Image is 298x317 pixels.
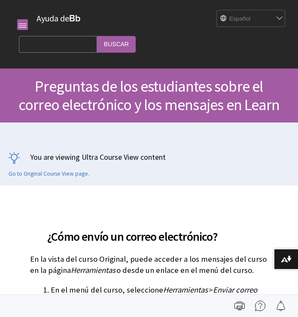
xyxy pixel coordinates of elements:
[276,301,286,311] img: Follow this page
[9,152,289,162] p: You are viewing Ultra Course View content
[30,217,268,245] h2: ¿Cómo envío un correo electrónico?
[163,285,208,295] span: Herramientas
[51,284,268,308] li: En el menú del curso, seleccione > .
[255,301,265,311] img: More help
[69,13,81,24] strong: Bb
[30,254,268,276] p: En la vista del curso Original, puede acceder a los mensajes del curso en la página o desde un en...
[71,265,116,275] span: Herramientas
[9,170,89,178] a: Go to Original Course View page.
[234,301,245,311] img: Print
[217,10,277,27] select: Site Language Selector
[36,13,81,24] a: Ayuda deBb
[18,77,280,114] span: Preguntas de los estudiantes sobre el correo electrónico y los mensajes en Learn
[97,36,136,53] input: Buscar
